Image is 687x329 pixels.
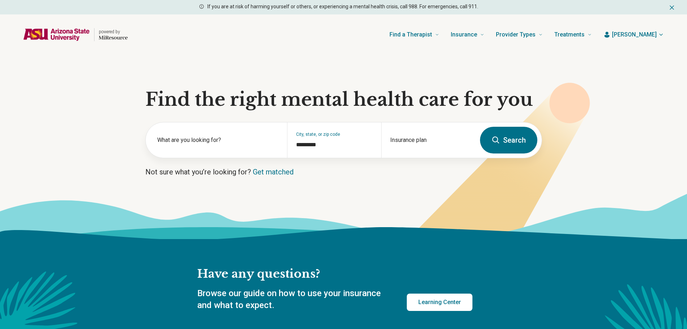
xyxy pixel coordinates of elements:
[496,30,536,40] span: Provider Types
[612,30,657,39] span: [PERSON_NAME]
[554,20,592,49] a: Treatments
[389,20,439,49] a: Find a Therapist
[145,89,542,111] h1: Find the right mental health care for you
[145,167,542,177] p: Not sure what you’re looking for?
[554,30,585,40] span: Treatments
[603,30,664,39] button: [PERSON_NAME]
[496,20,543,49] a: Provider Types
[480,127,537,153] button: Search
[451,30,477,40] span: Insurance
[451,20,484,49] a: Insurance
[99,29,128,35] p: powered by
[253,168,294,176] a: Get matched
[197,267,472,282] h2: Have any questions?
[389,30,432,40] span: Find a Therapist
[23,23,128,46] a: Home page
[157,136,278,144] label: What are you looking for?
[197,287,389,312] p: Browse our guide on how to use your insurance and what to expect.
[207,3,478,10] p: If you are at risk of harming yourself or others, or experiencing a mental health crisis, call 98...
[407,294,472,311] a: Learning Center
[668,3,675,12] button: Dismiss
